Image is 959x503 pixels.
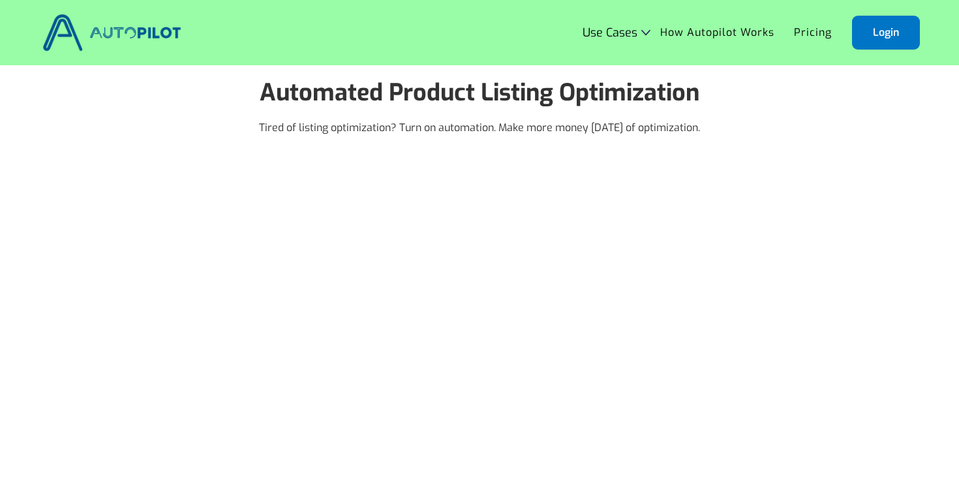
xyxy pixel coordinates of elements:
a: Login [852,16,920,50]
p: Tired of listing optimization? Turn on automation. Make more money [DATE] of optimization. [259,120,700,136]
img: Icon Rounded Chevron Dark - BRIX Templates [641,29,650,35]
div: Use Cases [583,26,650,39]
strong: Automated Product Listing Optimization [260,77,699,108]
div: Use Cases [583,26,637,39]
a: How Autopilot Works [650,20,784,45]
a: Pricing [784,20,842,45]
